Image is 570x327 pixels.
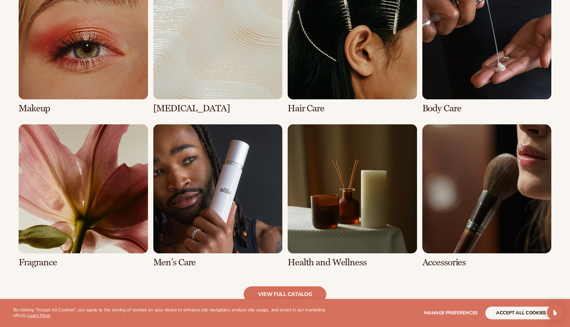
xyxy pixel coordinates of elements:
[244,286,327,302] a: view full catalog
[288,103,417,114] h3: Hair Care
[424,307,478,319] button: Manage preferences
[288,124,417,268] div: 7 / 8
[19,124,148,268] div: 5 / 8
[485,307,557,319] button: accept all cookies
[19,103,148,114] h3: Makeup
[424,310,478,316] span: Manage preferences
[422,124,552,268] div: 8 / 8
[422,103,552,114] h3: Body Care
[153,124,283,268] div: 6 / 8
[13,307,336,319] p: By clicking "Accept All Cookies", you agree to the storing of cookies on your device to enhance s...
[28,312,50,319] a: Learn More
[547,304,563,320] div: Open Intercom Messenger
[153,103,283,114] h3: [MEDICAL_DATA]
